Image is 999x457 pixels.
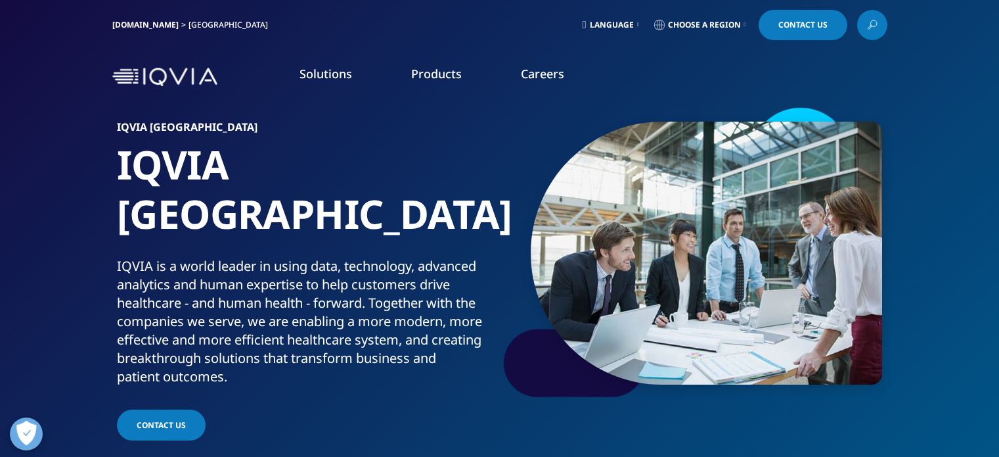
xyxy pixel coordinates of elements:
[531,122,882,385] img: 059_standing-meeting.jpg
[521,66,564,82] a: Careers
[112,19,179,30] a: [DOMAIN_NAME]
[117,257,495,386] div: IQVIA is a world leader in using data, technology, advanced analytics and human expertise to help...
[759,10,847,40] a: Contact Us
[411,66,462,82] a: Products
[189,20,273,30] div: [GEOGRAPHIC_DATA]
[668,20,741,30] span: Choose a Region
[117,410,206,441] a: Contact Us
[223,46,887,108] nav: Primary
[112,68,217,87] img: IQVIA Healthcare Information Technology and Pharma Clinical Research Company
[590,20,634,30] span: Language
[10,418,43,450] button: Voorkeuren openen
[117,122,495,140] h6: IQVIA [GEOGRAPHIC_DATA]
[300,66,352,82] a: Solutions
[137,420,186,431] span: Contact Us
[778,21,828,29] span: Contact Us
[117,140,495,257] h1: IQVIA [GEOGRAPHIC_DATA]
